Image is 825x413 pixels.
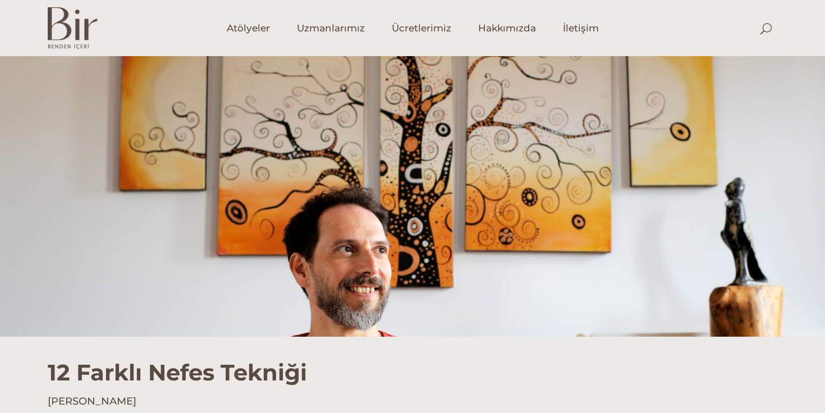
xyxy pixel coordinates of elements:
h4: [PERSON_NAME] [48,394,777,409]
span: İletişim [563,22,599,35]
span: Hakkımızda [478,22,536,35]
span: Ücretlerimiz [392,22,451,35]
h1: 12 Farklı Nefes Tekniği [48,337,777,386]
span: Uzmanlarımız [297,22,365,35]
span: Atölyeler [227,22,270,35]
